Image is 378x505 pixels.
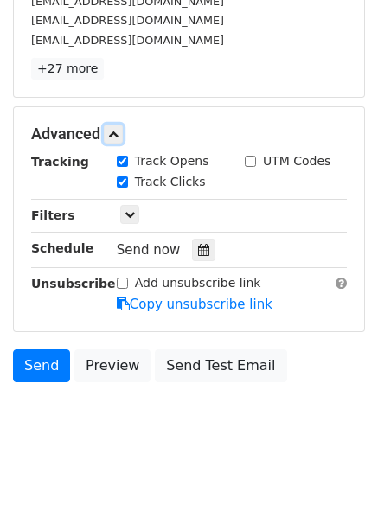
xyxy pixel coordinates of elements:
a: Preview [74,349,151,382]
h5: Advanced [31,125,347,144]
a: Send Test Email [155,349,286,382]
strong: Unsubscribe [31,277,116,291]
label: Track Clicks [135,173,206,191]
span: Send now [117,242,181,258]
label: Track Opens [135,152,209,170]
strong: Schedule [31,241,93,255]
a: Copy unsubscribe link [117,297,272,312]
strong: Tracking [31,155,89,169]
strong: Filters [31,208,75,222]
small: [EMAIL_ADDRESS][DOMAIN_NAME] [31,34,224,47]
a: +27 more [31,58,104,80]
label: UTM Codes [263,152,330,170]
iframe: Chat Widget [292,422,378,505]
a: Send [13,349,70,382]
small: [EMAIL_ADDRESS][DOMAIN_NAME] [31,14,224,27]
label: Add unsubscribe link [135,274,261,292]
